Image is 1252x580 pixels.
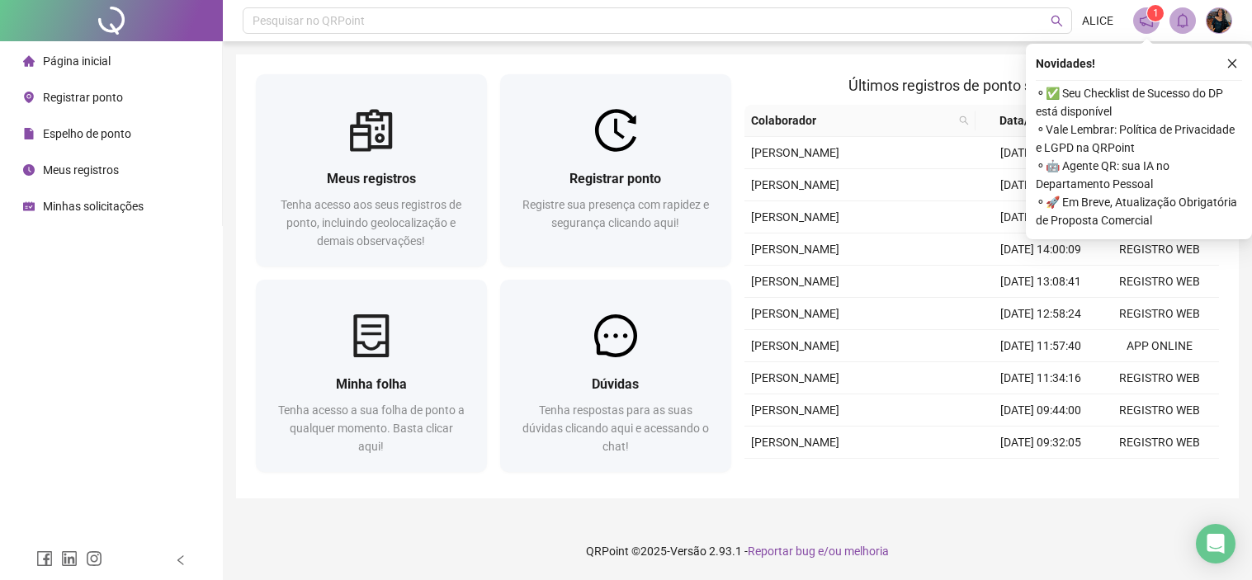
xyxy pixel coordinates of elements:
td: [DATE] 09:46:57 [981,137,1100,169]
span: Tenha respostas para as suas dúvidas clicando aqui e acessando o chat! [522,403,709,453]
span: 1 [1153,7,1159,19]
span: Meus registros [43,163,119,177]
td: [DATE] 09:35:28 [981,169,1100,201]
span: ⚬ 🤖 Agente QR: sua IA no Departamento Pessoal [1036,157,1242,193]
span: linkedin [61,550,78,567]
div: Open Intercom Messenger [1196,524,1235,563]
td: [DATE] 11:34:16 [981,362,1100,394]
span: [PERSON_NAME] [751,339,839,352]
span: [PERSON_NAME] [751,436,839,449]
a: Registrar pontoRegistre sua presença com rapidez e segurança clicando aqui! [500,74,731,266]
a: DúvidasTenha respostas para as suas dúvidas clicando aqui e acessando o chat! [500,280,731,472]
span: Registrar ponto [569,171,661,186]
span: instagram [86,550,102,567]
td: [DATE] 08:02:02 [981,459,1100,491]
td: REGISTRO WEB [1100,362,1219,394]
span: Minha folha [336,376,407,392]
footer: QRPoint © 2025 - 2.93.1 - [223,522,1252,580]
span: Dúvidas [592,376,639,392]
span: Meus registros [327,171,416,186]
span: [PERSON_NAME] [751,243,839,256]
span: ALICE [1082,12,1113,30]
td: [DATE] 08:00:37 [981,201,1100,233]
span: Registre sua presença com rapidez e segurança clicando aqui! [522,198,709,229]
span: search [956,108,972,133]
td: REGISTRO WEB [1100,298,1219,330]
td: REGISTRO WEB [1100,233,1219,266]
span: clock-circle [23,164,35,176]
td: [DATE] 09:44:00 [981,394,1100,427]
span: Últimos registros de ponto sincronizados [848,77,1115,94]
span: search [1051,15,1063,27]
th: Data/Hora [976,105,1091,137]
td: [DATE] 12:58:24 [981,298,1100,330]
span: [PERSON_NAME] [751,371,839,384]
span: [PERSON_NAME] [751,210,839,224]
span: close [1226,58,1238,69]
td: REGISTRO WEB [1100,427,1219,459]
span: Tenha acesso aos seus registros de ponto, incluindo geolocalização e demais observações! [281,198,461,248]
td: REGISTRO WEB [1100,459,1219,491]
span: ⚬ Vale Lembrar: Política de Privacidade e LGPD na QRPoint [1036,120,1242,157]
a: Meus registrosTenha acesso aos seus registros de ponto, incluindo geolocalização e demais observa... [256,74,487,266]
span: ⚬ 🚀 Em Breve, Atualização Obrigatória de Proposta Comercial [1036,193,1242,229]
td: REGISTRO WEB [1100,266,1219,298]
td: [DATE] 11:57:40 [981,330,1100,362]
span: Reportar bug e/ou melhoria [748,545,889,558]
span: file [23,128,35,139]
span: Novidades ! [1036,54,1095,73]
span: [PERSON_NAME] [751,403,839,417]
span: [PERSON_NAME] [751,146,839,159]
a: Minha folhaTenha acesso a sua folha de ponto a qualquer momento. Basta clicar aqui! [256,280,487,472]
span: left [175,554,187,566]
td: REGISTRO WEB [1100,394,1219,427]
td: [DATE] 09:32:05 [981,427,1100,459]
span: facebook [36,550,53,567]
span: bell [1175,13,1190,28]
span: ⚬ ✅ Seu Checklist de Sucesso do DP está disponível [1036,84,1242,120]
span: Versão [670,545,706,558]
span: Espelho de ponto [43,127,131,140]
sup: 1 [1147,5,1164,21]
span: environment [23,92,35,103]
span: Página inicial [43,54,111,68]
span: [PERSON_NAME] [751,307,839,320]
img: 78791 [1207,8,1231,33]
span: search [959,116,969,125]
td: [DATE] 13:08:41 [981,266,1100,298]
span: [PERSON_NAME] [751,178,839,191]
span: Tenha acesso a sua folha de ponto a qualquer momento. Basta clicar aqui! [278,403,465,453]
span: Data/Hora [982,111,1071,130]
span: home [23,55,35,67]
span: [PERSON_NAME] [751,275,839,288]
span: notification [1139,13,1154,28]
span: schedule [23,200,35,212]
td: APP ONLINE [1100,330,1219,362]
span: Minhas solicitações [43,200,144,213]
span: Colaborador [751,111,952,130]
span: Registrar ponto [43,91,123,104]
td: [DATE] 14:00:09 [981,233,1100,266]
